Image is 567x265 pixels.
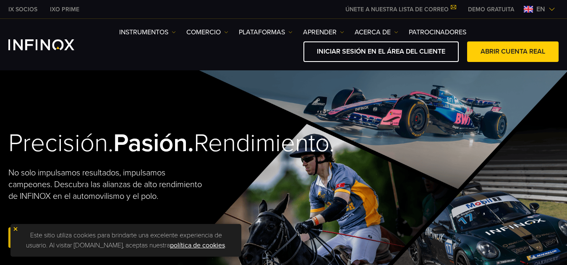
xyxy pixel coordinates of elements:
[409,27,466,37] a: PATROCINADORES
[50,6,79,13] font: IXO PRIME
[119,28,168,36] font: Instrumentos
[239,27,293,37] a: PLATAFORMAS
[355,27,398,37] a: ACERCA DE
[113,128,194,158] font: Pasión.
[44,5,86,14] a: INFINOX
[536,5,545,13] font: en
[26,231,222,250] font: Este sitio utiliza cookies para brindarte una excelente experiencia de usuario. Al visitar [DOMAI...
[8,39,94,50] a: Logotipo de INFINOX
[303,28,337,36] font: Aprender
[339,6,462,13] a: ÚNETE A NUESTRA LISTA DE CORREO
[194,128,334,158] font: Rendimiento.
[8,168,202,201] font: No solo impulsamos resultados, impulsamos campeones. Descubra las alianzas de alto rendimiento de...
[186,27,228,37] a: COMERCIO
[409,28,466,36] font: PATROCINADORES
[8,227,116,248] a: Abrir una cuenta real
[186,28,221,36] font: COMERCIO
[119,27,176,37] a: Instrumentos
[462,5,520,14] a: MENÚ INFINOX
[170,241,225,250] a: política de cookies
[303,27,344,37] a: Aprender
[8,6,37,13] font: IX SOCIOS
[468,6,514,13] font: DEMO GRATUITA
[303,41,459,62] a: INICIAR SESIÓN EN EL ÁREA DEL CLIENTE
[2,5,44,14] a: INFINOX
[8,128,113,158] font: Precisión.
[467,41,559,62] a: ABRIR CUENTA REAL
[355,28,391,36] font: ACERCA DE
[225,241,226,250] font: .
[13,226,18,232] img: icono de cierre amarillo
[317,47,445,56] font: INICIAR SESIÓN EN EL ÁREA DEL CLIENTE
[345,6,449,13] font: ÚNETE A NUESTRA LISTA DE CORREO
[239,28,285,36] font: PLATAFORMAS
[481,47,545,56] font: ABRIR CUENTA REAL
